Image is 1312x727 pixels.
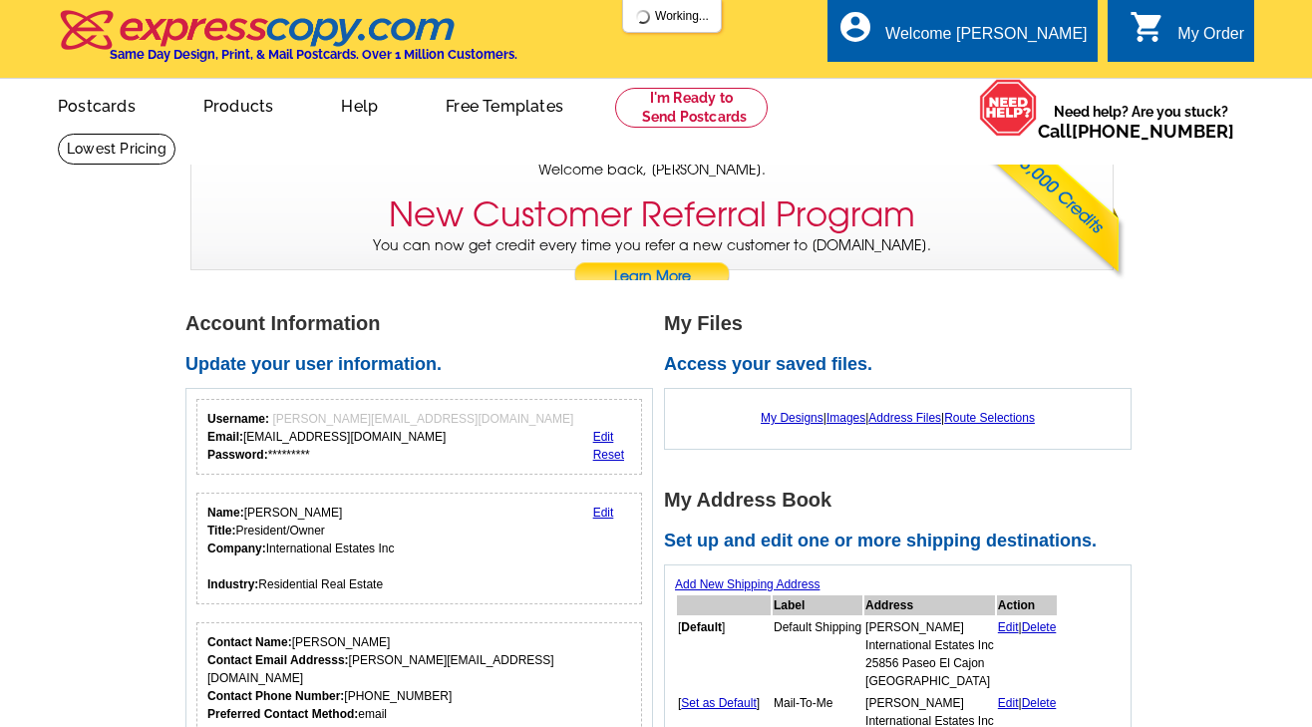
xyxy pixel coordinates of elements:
a: Edit [593,506,614,520]
span: Need help? Are you stuck? [1038,102,1244,142]
strong: Contact Email Addresss: [207,653,349,667]
a: Edit [998,620,1019,634]
strong: Password: [207,448,268,462]
td: | [997,617,1058,691]
a: Free Templates [414,81,595,128]
a: Reset [593,448,624,462]
a: Route Selections [944,411,1035,425]
strong: Contact Name: [207,635,292,649]
a: Products [171,81,306,128]
a: Delete [1022,696,1057,710]
h4: Same Day Design, Print, & Mail Postcards. Over 1 Million Customers. [110,47,517,62]
strong: Username: [207,412,269,426]
a: Delete [1022,620,1057,634]
strong: Email: [207,430,243,444]
h1: Account Information [185,313,664,334]
b: Default [681,620,722,634]
i: account_circle [837,9,873,45]
td: Default Shipping [773,617,862,691]
span: [PERSON_NAME][EMAIL_ADDRESS][DOMAIN_NAME] [272,412,573,426]
a: Address Files [868,411,941,425]
th: Action [997,595,1058,615]
a: Learn More [573,262,731,292]
strong: Title: [207,524,235,538]
th: Address [864,595,995,615]
th: Label [773,595,862,615]
a: [PHONE_NUMBER] [1072,121,1234,142]
a: Same Day Design, Print, & Mail Postcards. Over 1 Million Customers. [58,24,517,62]
div: | | | [675,399,1121,437]
img: loading... [635,9,651,25]
h2: Set up and edit one or more shipping destinations. [664,531,1143,552]
p: You can now get credit every time you refer a new customer to [DOMAIN_NAME]. [191,235,1113,292]
strong: Name: [207,506,244,520]
img: help [979,79,1038,137]
div: Your personal details. [196,493,642,604]
strong: Industry: [207,577,258,591]
a: shopping_cart My Order [1130,22,1244,47]
span: Call [1038,121,1234,142]
a: Images [826,411,865,425]
div: [PERSON_NAME] President/Owner International Estates Inc Residential Real Estate [207,504,394,593]
h1: My Files [664,313,1143,334]
div: Your login information. [196,399,642,475]
a: Set as Default [681,696,756,710]
a: Edit [593,430,614,444]
div: My Order [1177,25,1244,53]
div: Welcome [PERSON_NAME] [885,25,1087,53]
a: Postcards [26,81,167,128]
a: Help [309,81,410,128]
td: [ ] [677,617,771,691]
a: Add New Shipping Address [675,577,820,591]
h2: Access your saved files. [664,354,1143,376]
h1: My Address Book [664,490,1143,511]
strong: Preferred Contact Method: [207,707,358,721]
h3: New Customer Referral Program [389,194,915,235]
a: Edit [998,696,1019,710]
strong: Company: [207,542,266,555]
div: [PERSON_NAME] [PERSON_NAME][EMAIL_ADDRESS][DOMAIN_NAME] [PHONE_NUMBER] email [207,633,631,723]
strong: Contact Phone Number: [207,689,344,703]
i: shopping_cart [1130,9,1165,45]
h2: Update your user information. [185,354,664,376]
span: Welcome back, [PERSON_NAME]. [538,160,766,181]
td: [PERSON_NAME] International Estates Inc 25856 Paseo El Cajon [GEOGRAPHIC_DATA] [864,617,995,691]
a: My Designs [761,411,823,425]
